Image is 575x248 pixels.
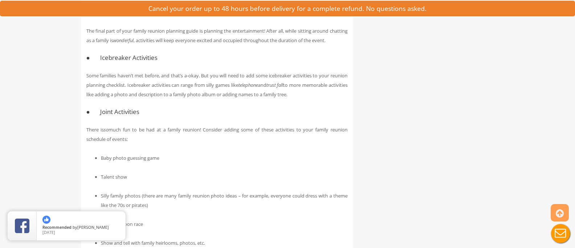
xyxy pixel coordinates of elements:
span: by [42,225,120,230]
span: [DATE] [42,229,55,235]
em: so [104,126,108,133]
img: Review Rating [15,219,29,233]
li: Baby photo guessing game [101,153,348,163]
span: [PERSON_NAME] [77,224,109,230]
h4: ● Joint Activities [86,109,348,115]
em: wonderful [113,37,134,44]
h4: ● Icebreaker Activities [86,54,348,61]
h3: 8. Plan the Entertainment [86,9,348,17]
button: Live Chat [546,219,575,248]
p: The final part of your family reunion planning guide is planning the entertainment! After all, wh... [86,26,348,45]
em: telephone [238,82,258,88]
li: Talent show [101,172,348,182]
em: trust fall [266,82,283,88]
span: Recommended [42,224,71,230]
img: thumbs up icon [42,216,50,224]
p: There is much fun to be had at a family reunion! Consider adding some of these activities to your... [86,125,348,144]
p: Some families haven’t met before, and that’s a-okay. But you will need to add some icebreaker act... [86,71,348,99]
li: Silly family photos (there are many family reunion photo ideas – for example, everyone could dres... [101,191,348,210]
li: Show and tell with family heirlooms, photos, etc. [101,238,348,248]
li: Egg and spoon race [101,219,348,229]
